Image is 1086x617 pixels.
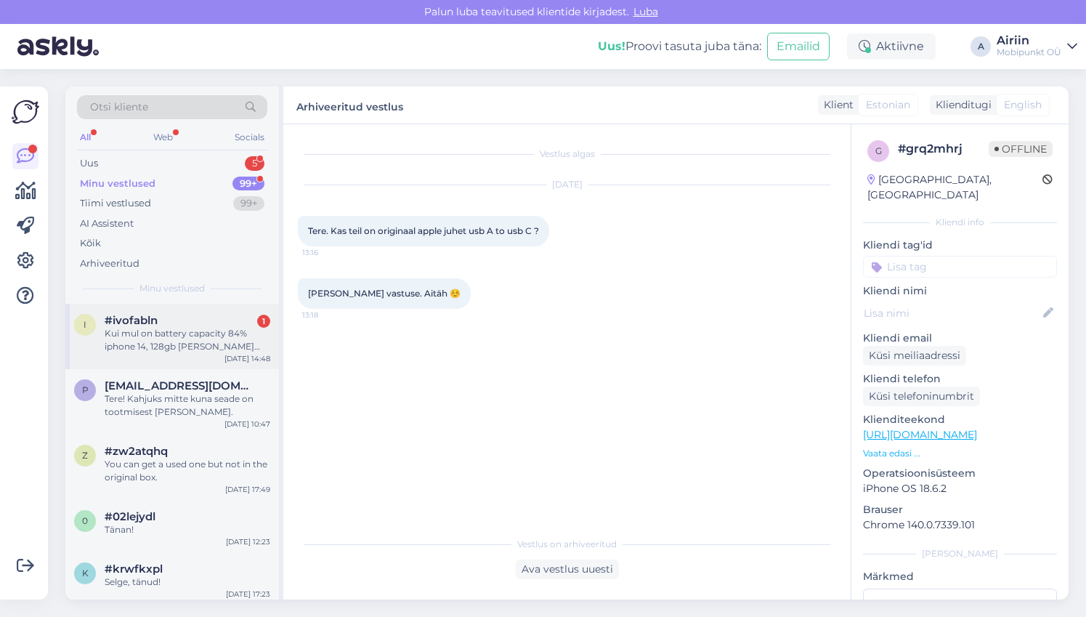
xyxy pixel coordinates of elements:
[863,371,1057,387] p: Kliendi telefon
[875,145,882,156] span: g
[867,172,1042,203] div: [GEOGRAPHIC_DATA], [GEOGRAPHIC_DATA]
[308,288,461,299] span: [PERSON_NAME] vastuse. Aitäh ☺️
[84,319,86,330] span: i
[245,156,264,171] div: 5
[863,256,1057,278] input: Lisa tag
[224,353,270,364] div: [DATE] 14:48
[105,523,270,536] div: Tänan!
[863,216,1057,229] div: Kliendi info
[105,379,256,392] span: poobik@hotmail.com
[864,305,1040,321] input: Lisa nimi
[818,97,854,113] div: Klient
[598,38,761,55] div: Proovi tasuta juba täna:
[863,481,1057,496] p: iPhone OS 18.6.2
[847,33,936,60] div: Aktiivne
[139,282,205,295] span: Minu vestlused
[997,35,1061,47] div: Airiin
[863,331,1057,346] p: Kliendi email
[863,517,1057,533] p: Chrome 140.0.7339.101
[90,100,148,115] span: Otsi kliente
[105,562,163,576] span: #krwfkxpl
[233,196,264,211] div: 99+
[150,128,176,147] div: Web
[77,128,94,147] div: All
[516,560,619,579] div: Ava vestlus uuesti
[302,310,357,320] span: 13:18
[308,225,539,236] span: Tere. Kas teil on originaal apple juhet usb A to usb C ?
[80,257,139,271] div: Arhiveeritud
[80,217,134,231] div: AI Assistent
[997,47,1061,58] div: Mobipunkt OÜ
[930,97,992,113] div: Klienditugi
[298,148,836,161] div: Vestlus algas
[863,283,1057,299] p: Kliendi nimi
[863,569,1057,584] p: Märkmed
[863,502,1057,517] p: Brauser
[257,315,270,328] div: 1
[298,178,836,191] div: [DATE]
[598,39,625,53] b: Uus!
[224,419,270,430] div: [DATE] 10:47
[863,466,1057,481] p: Operatsioonisüsteem
[863,428,977,441] a: [URL][DOMAIN_NAME]
[80,236,101,251] div: Kõik
[970,36,991,57] div: A
[629,5,662,18] span: Luba
[225,484,270,495] div: [DATE] 17:49
[82,568,89,578] span: k
[517,538,617,551] span: Vestlus on arhiveeritud
[898,140,989,158] div: # grq2mhrj
[226,536,270,547] div: [DATE] 12:23
[863,412,1057,427] p: Klienditeekond
[989,141,1053,157] span: Offline
[82,450,88,461] span: z
[80,196,151,211] div: Tiimi vestlused
[767,33,830,60] button: Emailid
[105,458,270,484] div: You can get a used one but not in the original box.
[12,98,39,126] img: Askly Logo
[105,445,168,458] span: #zw2atqhq
[105,327,270,353] div: Kui mul on battery capacity 84% iphone 14, 128gb [PERSON_NAME] muu on korras siis palju selle ees...
[863,447,1057,460] p: Vaata edasi ...
[866,97,910,113] span: Estonian
[863,346,966,366] div: Küsi meiliaadressi
[80,156,98,171] div: Uus
[863,547,1057,560] div: [PERSON_NAME]
[82,384,89,395] span: p
[863,238,1057,253] p: Kliendi tag'id
[105,576,270,589] div: Selge, tänud!
[105,392,270,419] div: Tere! Kahjuks mitte kuna seade on tootmisest [PERSON_NAME].
[302,247,357,258] span: 13:16
[997,35,1077,58] a: AiriinMobipunkt OÜ
[80,177,155,191] div: Minu vestlused
[296,95,403,115] label: Arhiveeritud vestlus
[105,314,158,327] span: #ivofabln
[863,387,980,406] div: Küsi telefoninumbrit
[232,177,264,191] div: 99+
[226,589,270,600] div: [DATE] 17:23
[105,510,155,523] span: #02lejydl
[82,515,88,526] span: 0
[232,128,267,147] div: Socials
[1004,97,1042,113] span: English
